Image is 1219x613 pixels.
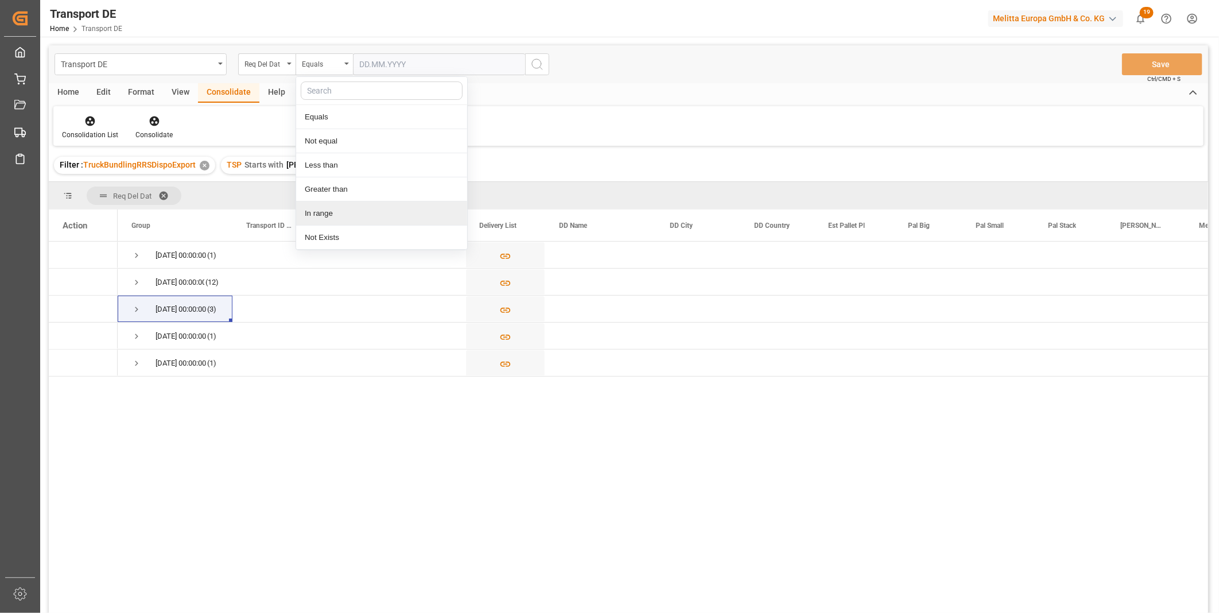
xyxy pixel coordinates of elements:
div: Not equal [296,129,467,153]
div: [DATE] 00:00:00 [156,269,204,296]
button: close menu [296,53,353,75]
span: Ctrl/CMD + S [1147,75,1181,83]
div: Greater than [296,177,467,201]
span: TSP [227,160,242,169]
button: open menu [238,53,296,75]
button: Help Center [1154,6,1179,32]
div: Press SPACE to select this row. [49,296,118,323]
div: Req Del Dat [244,56,284,69]
span: Delivery List [479,222,517,230]
div: Equals [296,105,467,129]
div: Melitta Europa GmbH & Co. KG [988,10,1123,27]
input: Search [301,82,463,100]
div: [DATE] 00:00:00 [156,296,206,323]
span: (1) [207,323,216,350]
span: [PERSON_NAME] [1120,222,1161,230]
button: Melitta Europa GmbH & Co. KG [988,7,1128,29]
input: DD.MM.YYYY [353,53,525,75]
a: Home [50,25,69,33]
span: [PERSON_NAME] [286,160,348,169]
div: Edit [88,83,119,103]
button: show 19 new notifications [1128,6,1154,32]
div: Consolidate [198,83,259,103]
div: Format [119,83,163,103]
span: DD Country [754,222,790,230]
span: DD City [670,222,693,230]
div: View [163,83,198,103]
span: Pal Small [976,222,1004,230]
span: (3) [207,296,216,323]
span: Pal Stack [1048,222,1076,230]
span: Req Del Dat [113,192,152,200]
div: ✕ [200,161,209,170]
button: search button [525,53,549,75]
span: Est Pallet Pl [828,222,865,230]
div: Consolidation List [62,130,118,140]
div: Press SPACE to select this row. [49,323,118,350]
div: Press SPACE to select this row. [49,350,118,377]
button: Save [1122,53,1202,75]
div: Action [63,220,87,231]
div: Consolidate [135,130,173,140]
div: Transport DE [61,56,214,71]
span: 19 [1140,7,1154,18]
span: Starts with [244,160,284,169]
span: DD Name [559,222,587,230]
div: In range [296,201,467,226]
span: (1) [207,242,216,269]
span: TruckBundlingRRSDispoExport [83,160,196,169]
div: Transport DE [50,5,122,22]
span: Pal Big [908,222,930,230]
span: Filter : [60,160,83,169]
span: Group [131,222,150,230]
span: (12) [205,269,219,296]
div: Home [49,83,88,103]
button: open menu [55,53,227,75]
div: Equals [302,56,341,69]
div: [DATE] 00:00:00 [156,242,206,269]
div: Less than [296,153,467,177]
div: Press SPACE to select this row. [49,269,118,296]
div: [DATE] 00:00:00 [156,323,206,350]
span: (1) [207,350,216,377]
span: Transport ID Logward [246,222,293,230]
div: Not Exists [296,226,467,250]
div: Press SPACE to select this row. [49,242,118,269]
div: Help [259,83,294,103]
div: [DATE] 00:00:00 [156,350,206,377]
